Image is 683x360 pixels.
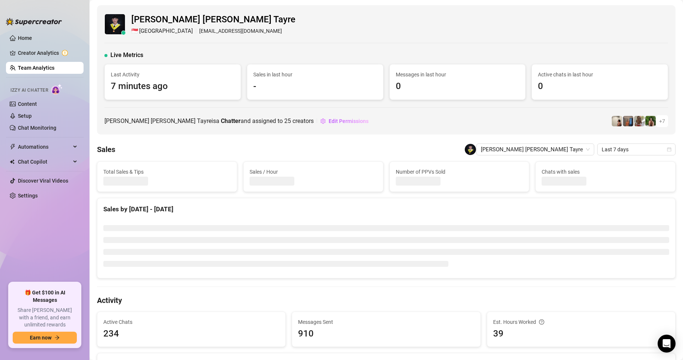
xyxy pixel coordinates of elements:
[18,113,32,119] a: Setup
[538,70,662,79] span: Active chats in last hour
[18,101,37,107] a: Content
[111,79,235,94] span: 7 minutes ago
[18,193,38,199] a: Settings
[13,332,77,344] button: Earn nowarrow-right
[97,295,676,306] h4: Activity
[110,51,143,60] span: Live Metrics
[103,318,279,326] span: Active Chats
[253,79,377,94] span: -
[13,289,77,304] span: 🎁 Get $100 in AI Messages
[602,144,671,155] span: Last 7 days
[396,70,520,79] span: Messages in last hour
[396,168,523,176] span: Number of PPVs Sold
[481,144,590,155] span: Ric John Derell Tayre
[658,335,676,353] div: Open Intercom Messenger
[396,79,520,94] span: 0
[18,125,56,131] a: Chat Monitoring
[667,147,671,152] span: calendar
[645,116,656,126] img: Nathaniel
[253,70,377,79] span: Sales in last hour
[284,117,291,124] span: 25
[329,118,369,124] span: Edit Permissions
[320,115,369,127] button: Edit Permissions
[131,13,295,27] span: [PERSON_NAME] [PERSON_NAME] Tayre
[18,141,71,153] span: Automations
[493,327,669,341] span: 39
[18,178,68,184] a: Discover Viral Videos
[30,335,51,341] span: Earn now
[18,65,54,71] a: Team Analytics
[465,144,476,155] img: Ric John Derell Tayre
[298,327,474,341] span: 910
[105,14,125,34] img: Ric John Derell Tayre
[111,70,235,79] span: Last Activity
[18,156,71,168] span: Chat Copilot
[298,318,474,326] span: Messages Sent
[18,35,32,41] a: Home
[10,87,48,94] span: Izzy AI Chatter
[103,204,669,214] div: Sales by [DATE] - [DATE]
[103,168,231,176] span: Total Sales & Tips
[6,18,62,25] img: logo-BBDzfeDw.svg
[103,327,279,341] span: 234
[131,27,295,36] div: [EMAIL_ADDRESS][DOMAIN_NAME]
[139,27,193,36] span: [GEOGRAPHIC_DATA]
[493,318,669,326] div: Est. Hours Worked
[612,116,622,126] img: Ralphy
[250,168,377,176] span: Sales / Hour
[10,159,15,164] img: Chat Copilot
[13,307,77,329] span: Share [PERSON_NAME] with a friend, and earn unlimited rewards
[320,119,326,124] span: setting
[221,117,241,124] b: Chatter
[634,116,645,126] img: Nathaniel
[54,335,60,340] span: arrow-right
[104,116,314,126] span: [PERSON_NAME] [PERSON_NAME] Tayre is a and assigned to creators
[542,168,669,176] span: Chats with sales
[623,116,633,126] img: Wayne
[131,27,138,36] span: 🇸🇬
[539,318,544,326] span: question-circle
[10,144,16,150] span: thunderbolt
[538,79,662,94] span: 0
[97,144,115,155] h4: Sales
[18,47,78,59] a: Creator Analytics exclamation-circle
[51,84,63,95] img: AI Chatter
[659,117,665,125] span: + 7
